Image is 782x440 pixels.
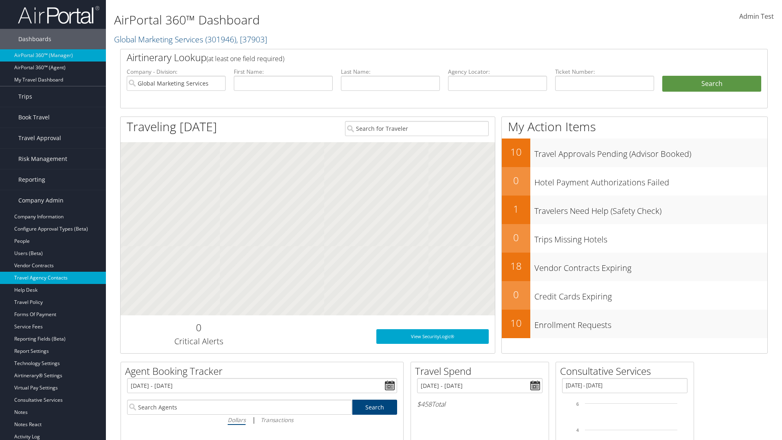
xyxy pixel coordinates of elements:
[415,364,549,378] h2: Travel Spend
[534,144,767,160] h3: Travel Approvals Pending (Advisor Booked)
[127,118,217,135] h1: Traveling [DATE]
[228,416,246,424] i: Dollars
[576,428,579,433] tspan: 4
[662,76,761,92] button: Search
[236,34,267,45] span: , [ 37903 ]
[18,128,61,148] span: Travel Approval
[555,68,654,76] label: Ticket Number:
[417,400,543,409] h6: Total
[206,54,284,63] span: (at least one field required)
[417,400,432,409] span: $458
[345,121,489,136] input: Search for Traveler
[502,281,767,310] a: 0Credit Cards Expiring
[502,139,767,167] a: 10Travel Approvals Pending (Advisor Booked)
[234,68,333,76] label: First Name:
[534,258,767,274] h3: Vendor Contracts Expiring
[127,336,270,347] h3: Critical Alerts
[502,224,767,253] a: 0Trips Missing Hotels
[576,402,579,407] tspan: 6
[18,169,45,190] span: Reporting
[18,190,64,211] span: Company Admin
[18,107,50,128] span: Book Travel
[18,29,51,49] span: Dashboards
[127,400,352,415] input: Search Agents
[502,196,767,224] a: 1Travelers Need Help (Safety Check)
[502,310,767,338] a: 10Enrollment Requests
[502,118,767,135] h1: My Action Items
[448,68,547,76] label: Agency Locator:
[534,201,767,217] h3: Travelers Need Help (Safety Check)
[114,34,267,45] a: Global Marketing Services
[534,173,767,188] h3: Hotel Payment Authorizations Failed
[127,415,397,425] div: |
[502,167,767,196] a: 0Hotel Payment Authorizations Failed
[18,149,67,169] span: Risk Management
[502,231,530,244] h2: 0
[352,400,398,415] a: Search
[127,68,226,76] label: Company - Division:
[502,202,530,216] h2: 1
[739,4,774,29] a: Admin Test
[261,416,293,424] i: Transactions
[739,12,774,21] span: Admin Test
[341,68,440,76] label: Last Name:
[534,315,767,331] h3: Enrollment Requests
[502,253,767,281] a: 18Vendor Contracts Expiring
[205,34,236,45] span: ( 301946 )
[376,329,489,344] a: View SecurityLogic®
[127,51,707,64] h2: Airtinerary Lookup
[534,287,767,302] h3: Credit Cards Expiring
[560,364,694,378] h2: Consultative Services
[502,145,530,159] h2: 10
[534,230,767,245] h3: Trips Missing Hotels
[114,11,554,29] h1: AirPortal 360™ Dashboard
[502,288,530,301] h2: 0
[502,259,530,273] h2: 18
[127,321,270,334] h2: 0
[18,5,99,24] img: airportal-logo.png
[125,364,403,378] h2: Agent Booking Tracker
[502,174,530,187] h2: 0
[18,86,32,107] span: Trips
[502,316,530,330] h2: 10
